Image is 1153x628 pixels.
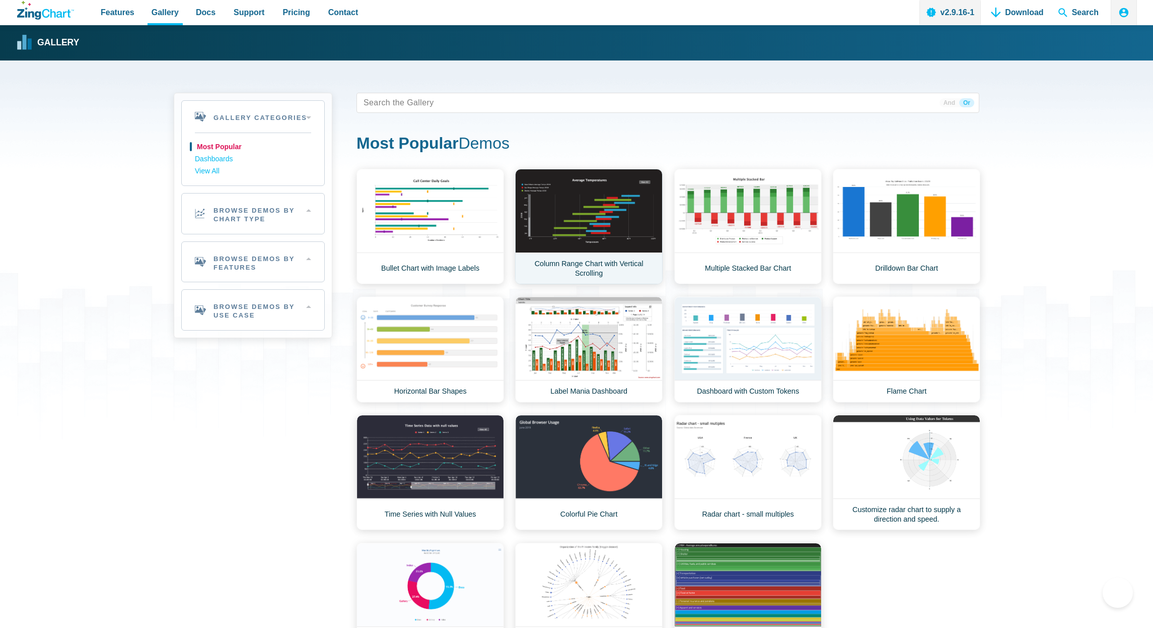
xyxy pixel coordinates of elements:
[833,296,980,403] a: Flame Chart
[356,169,504,284] a: Bullet Chart with Image Labels
[17,1,74,20] a: ZingChart Logo. Click to return to the homepage
[182,101,324,133] h2: Gallery Categories
[674,415,822,530] a: Radar chart - small multiples
[940,98,959,107] span: And
[515,296,663,403] a: Label Mania Dashboard
[182,194,324,234] h2: Browse Demos By Chart Type
[152,6,179,19] span: Gallery
[17,35,79,50] a: Gallery
[833,415,980,530] a: Customize radar chart to supply a direction and speed.
[182,242,324,282] h2: Browse Demos By Features
[282,6,310,19] span: Pricing
[674,296,822,403] a: Dashboard with Custom Tokens
[1103,578,1133,608] iframe: Toggle Customer Support
[195,141,311,153] a: Most Popular
[515,415,663,530] a: Colorful Pie Chart
[356,296,504,403] a: Horizontal Bar Shapes
[328,6,358,19] span: Contact
[356,134,459,152] strong: Most Popular
[101,6,134,19] span: Features
[195,153,311,165] a: Dashboards
[182,290,324,330] h2: Browse Demos By Use Case
[195,165,311,177] a: View All
[356,415,504,530] a: Time Series with Null Values
[234,6,264,19] span: Support
[833,169,980,284] a: Drilldown Bar Chart
[196,6,215,19] span: Docs
[515,169,663,284] a: Column Range Chart with Vertical Scrolling
[356,133,979,156] h1: Demos
[37,38,79,47] strong: Gallery
[674,169,822,284] a: Multiple Stacked Bar Chart
[959,98,974,107] span: Or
